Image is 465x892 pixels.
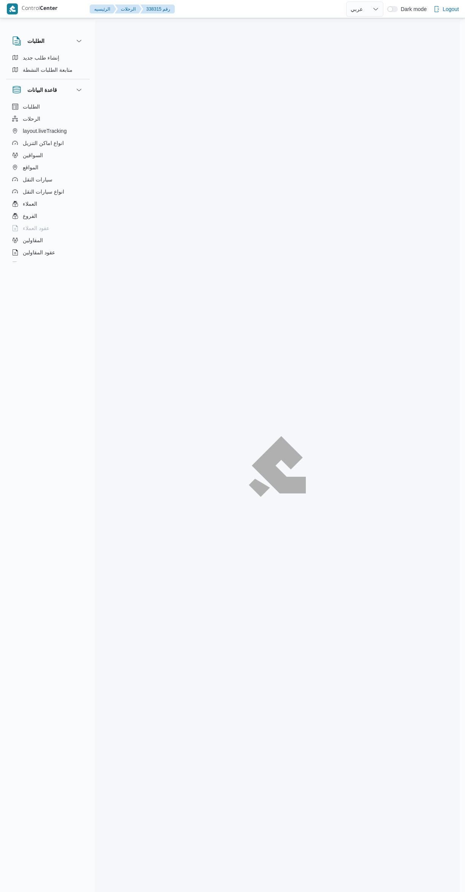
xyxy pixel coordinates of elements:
span: عقود المقاولين [23,248,55,257]
span: انواع سيارات النقل [23,187,64,196]
span: العملاء [23,199,37,208]
button: متابعة الطلبات النشطة [9,64,87,76]
span: إنشاء طلب جديد [23,53,59,62]
span: انواع اماكن التنزيل [23,139,64,148]
span: عقود العملاء [23,224,49,233]
button: انواع اماكن التنزيل [9,137,87,149]
button: الفروع [9,210,87,222]
button: سيارات النقل [9,173,87,186]
span: المواقع [23,163,38,172]
img: X8yXhbKr1z7QwAAAABJRU5ErkJggg== [7,3,18,14]
span: Dark mode [398,6,427,12]
button: عقود المقاولين [9,246,87,258]
b: Center [40,6,58,12]
button: عقود العملاء [9,222,87,234]
iframe: chat widget [8,862,32,884]
span: الطلبات [23,102,40,111]
div: الطلبات [6,52,90,79]
span: سيارات النقل [23,175,52,184]
button: الرئيسيه [90,5,116,14]
div: قاعدة البيانات [6,101,90,265]
img: ILLA Logo [253,441,302,492]
button: المواقع [9,161,87,173]
button: الطلبات [12,36,84,46]
button: انواع سيارات النقل [9,186,87,198]
span: متابعة الطلبات النشطة [23,65,73,74]
span: الفروع [23,211,37,221]
button: 338315 رقم [140,5,175,14]
button: الرحلات [115,5,142,14]
span: Logout [443,5,459,14]
span: السواقين [23,151,43,160]
button: الرحلات [9,113,87,125]
button: العملاء [9,198,87,210]
button: المقاولين [9,234,87,246]
span: layout.liveTracking [23,126,66,136]
button: السواقين [9,149,87,161]
span: الرحلات [23,114,40,123]
h3: الطلبات [27,36,44,46]
button: Logout [430,2,462,17]
button: layout.liveTracking [9,125,87,137]
button: اجهزة التليفون [9,258,87,271]
button: قاعدة البيانات [12,85,84,95]
span: المقاولين [23,236,43,245]
h3: قاعدة البيانات [27,85,57,95]
button: الطلبات [9,101,87,113]
button: إنشاء طلب جديد [9,52,87,64]
span: اجهزة التليفون [23,260,54,269]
